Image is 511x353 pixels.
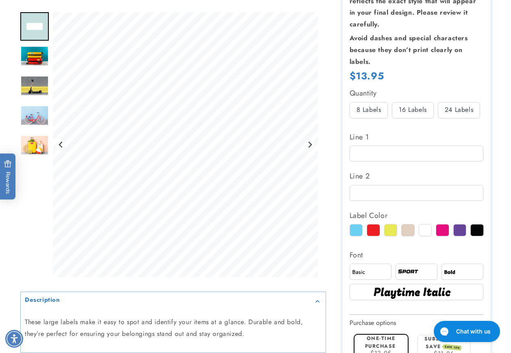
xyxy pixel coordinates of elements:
label: Subscribe & save [424,335,464,350]
img: Radio button [351,268,390,275]
button: Go to last slide [56,139,67,150]
div: 16 Labels [392,102,433,118]
div: Go to slide 3 [20,72,49,100]
label: Line 2 [350,170,484,183]
div: Quantity [350,87,484,100]
img: See 'em Labels Suitcase [20,46,49,67]
div: Label Color [350,209,484,222]
img: Radio button [397,268,436,275]
label: One-time purchase [365,335,396,350]
iframe: Sign Up via Text for Offers [7,288,103,312]
img: Large See 'em Labels - Label Land [20,12,49,41]
div: 24 Labels [438,102,480,118]
button: Next slide [304,139,315,150]
span: $13.95 [350,69,384,83]
img: See 'em Labels Scooter [20,76,49,96]
strong: Avoid dashes and special characters because they don’t print clearly on labels. [350,33,468,66]
summary: Description [21,292,326,310]
div: Accessibility Menu [5,330,23,348]
img: Radio button [443,268,482,275]
iframe: Gorgias live chat messenger [430,318,503,345]
div: Go to slide 4 [20,101,49,130]
div: Go to slide 5 [20,131,49,159]
div: Go to slide 2 [20,42,49,70]
label: Purchase options [350,318,396,327]
div: Font [350,248,484,261]
div: Go to slide 1 [20,12,49,41]
span: SAVE 15% [443,344,461,351]
p: These large labels make it easy to spot and identify your items at a glance. Durable and bold, th... [25,317,322,340]
label: Line 1 [350,131,484,144]
span: Rewards [4,160,12,194]
div: 8 Labels [350,102,388,118]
